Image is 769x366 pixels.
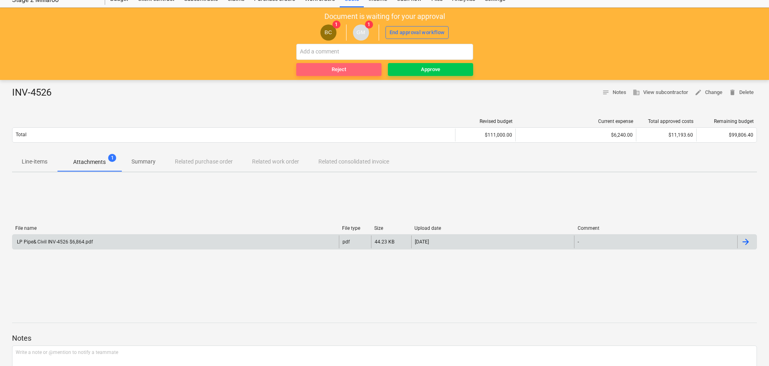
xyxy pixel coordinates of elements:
button: View subcontractor [630,86,691,99]
span: notes [602,89,609,96]
div: File name [15,225,336,231]
span: BC [324,29,332,35]
p: Line-items [22,157,47,166]
div: LP Pipe& Civil INV-4526 $6,864.pdf [16,239,93,245]
button: Change [691,86,726,99]
div: INV-4526 [12,86,58,99]
div: $111,000.00 [455,129,515,141]
span: 1 [332,20,340,29]
p: Notes [12,333,757,343]
button: Approve [388,63,473,76]
div: - [578,239,579,245]
div: $11,193.60 [636,129,696,141]
div: Size [374,225,408,231]
input: Add a comment [296,44,473,60]
div: End approval workflow [390,28,445,37]
div: Geoff Morley [353,25,369,41]
span: $99,806.40 [729,132,753,138]
div: Approve [421,65,440,74]
span: business [633,89,640,96]
div: $6,240.00 [519,132,633,138]
div: Current expense [519,119,633,124]
div: File type [342,225,368,231]
div: [DATE] [415,239,429,245]
button: Reject [296,63,381,76]
span: Notes [602,88,626,97]
button: Delete [726,86,757,99]
span: Delete [729,88,754,97]
p: Attachments [73,158,106,166]
p: Total [16,131,27,138]
span: View subcontractor [633,88,688,97]
div: 44.23 KB [375,239,394,245]
p: Summary [131,157,156,166]
span: delete [729,89,736,96]
div: Comment [578,225,734,231]
div: Upload date [414,225,571,231]
div: Revised budget [459,119,513,124]
button: Notes [599,86,630,99]
div: Reject [332,65,346,74]
div: Billy Campbell [320,25,336,41]
span: GM [357,29,365,35]
div: Total approved costs [640,119,693,124]
iframe: Chat Widget [729,327,769,366]
div: Remaining budget [700,119,754,124]
button: End approval workflow [386,26,449,39]
span: 1 [108,154,116,162]
span: Change [695,88,722,97]
div: pdf [342,239,350,245]
span: 1 [365,20,373,29]
span: edit [695,89,702,96]
p: Document is waiting for your approval [324,12,445,21]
